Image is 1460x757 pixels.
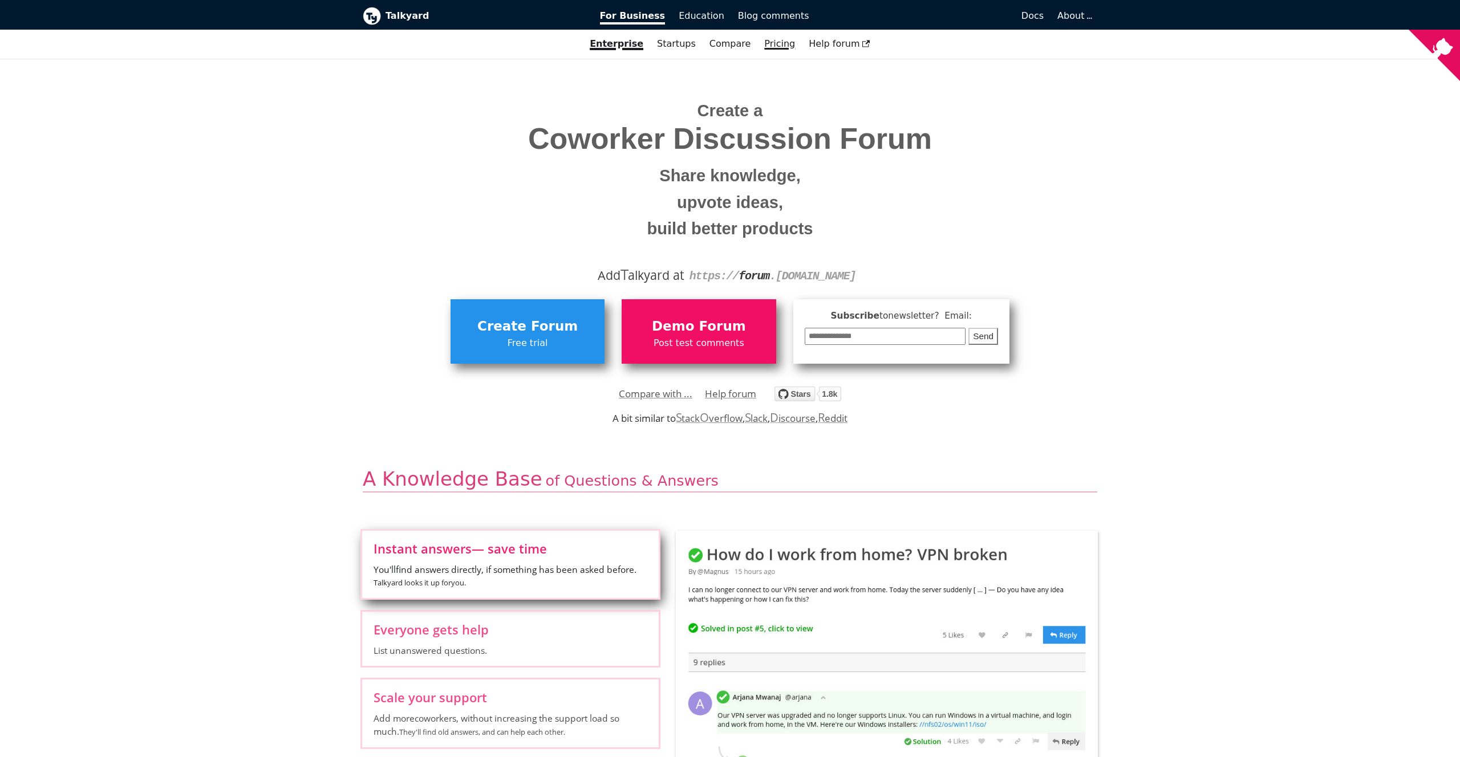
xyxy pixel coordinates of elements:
[1021,10,1044,21] span: Docs
[619,385,692,402] a: Compare with ...
[371,123,1089,155] span: Coworker Discussion Forum
[456,316,599,337] span: Create Forum
[371,162,1089,189] small: Share knowledge,
[374,563,647,589] span: You'll find answers directly, if something has been asked before.
[739,270,769,283] strong: forum
[757,34,802,54] a: Pricing
[679,10,724,21] span: Education
[374,623,647,636] span: Everyone gets help
[745,412,768,425] a: Slack
[374,712,647,738] span: Add more coworkers , without increasing the support load so much.
[805,309,999,323] span: Subscribe
[731,6,816,26] a: Blog comments
[745,409,751,425] span: S
[399,727,565,737] small: They'll find old answers, and can help each other.
[879,311,972,321] span: to newsletter ? Email:
[363,467,1097,493] h2: A Knowledge Base
[374,644,647,657] span: List unanswered questions.
[627,336,770,351] span: Post test comments
[627,316,770,337] span: Demo Forum
[583,34,650,54] a: Enterprise
[600,10,666,25] span: For Business
[374,691,647,703] span: Scale your support
[676,409,682,425] span: S
[363,7,381,25] img: Talkyard logo
[672,6,731,26] a: Education
[374,577,466,588] small: Talkyard looks it up for you .
[770,412,815,425] a: Discourse
[816,6,1051,26] a: Docs
[774,388,841,405] a: Star debiki/talkyard on GitHub
[968,328,998,345] button: Send
[622,299,776,363] a: Demo ForumPost test comments
[697,101,763,120] span: Create a
[690,270,856,283] code: https:// . [DOMAIN_NAME]
[620,264,628,284] span: T
[738,10,809,21] span: Blog comments
[451,299,605,363] a: Create ForumFree trial
[371,215,1089,242] small: build better products
[809,38,870,49] span: Help forum
[386,9,584,23] b: Talkyard
[700,409,709,425] span: O
[818,412,847,425] a: Reddit
[371,266,1089,285] div: Add alkyard at
[709,38,751,49] a: Compare
[371,189,1089,216] small: upvote ideas,
[774,386,841,401] img: talkyard.svg
[705,385,756,402] a: Help forum
[676,412,743,425] a: StackOverflow
[650,34,703,54] a: Startups
[818,409,825,425] span: R
[1057,10,1090,21] a: About
[374,542,647,555] span: Instant answers — save time
[363,7,584,25] a: Talkyard logoTalkyard
[770,409,778,425] span: D
[456,336,599,351] span: Free trial
[546,472,719,489] span: of Questions & Answers
[593,6,672,26] a: For Business
[802,34,877,54] a: Help forum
